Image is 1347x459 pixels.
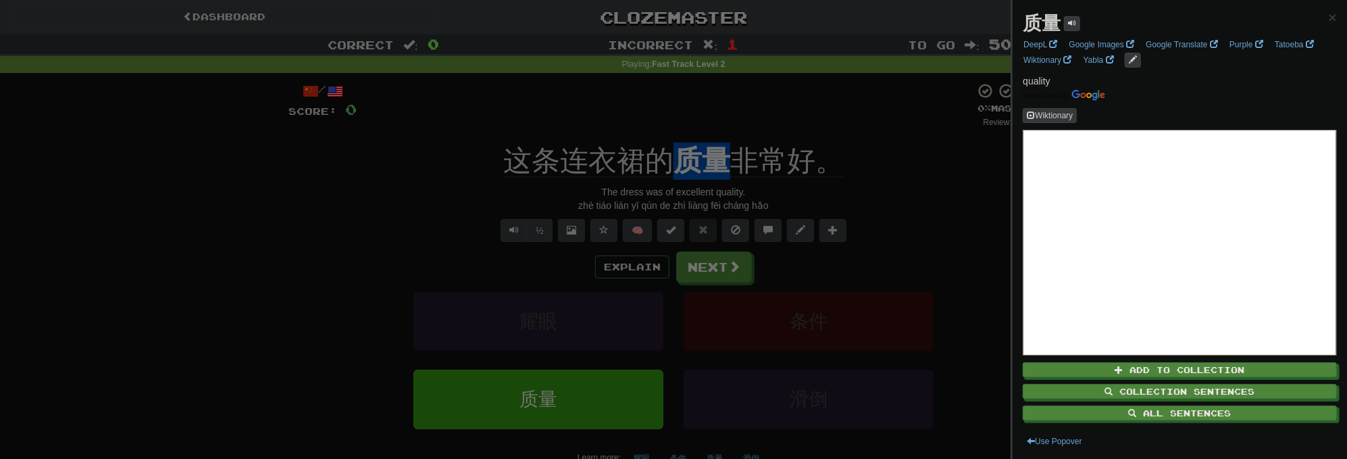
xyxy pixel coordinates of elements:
[1023,108,1077,123] button: Wiktionary
[1079,53,1118,68] a: Yabla
[1271,37,1318,52] a: Tatoeba
[1023,90,1105,101] img: Color short
[1023,406,1337,420] button: All Sentences
[1019,37,1061,52] a: DeepL
[1019,53,1075,68] a: Wiktionary
[1225,37,1267,52] a: Purple
[1142,37,1222,52] a: Google Translate
[1023,384,1337,399] button: Collection Sentences
[1023,76,1050,87] span: quality
[1023,362,1337,377] button: Add to Collection
[1329,9,1337,25] span: ×
[1125,53,1141,68] button: edit links
[1065,37,1139,52] a: Google Images
[1329,10,1337,24] button: Close
[1023,13,1061,34] strong: 质量
[1023,434,1086,449] button: Use Popover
